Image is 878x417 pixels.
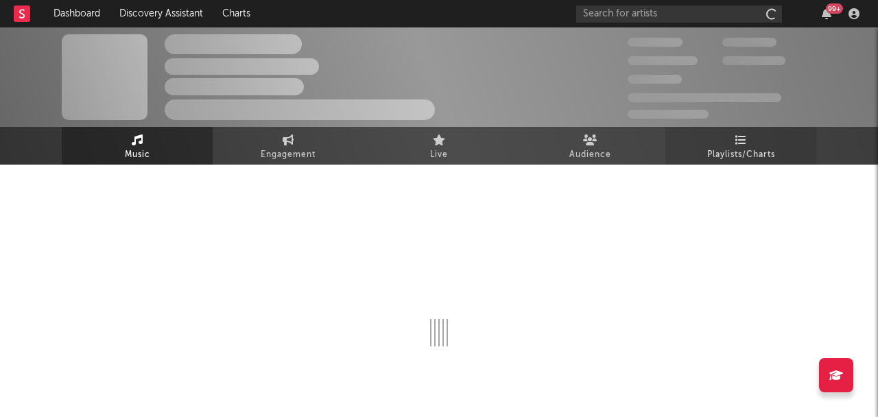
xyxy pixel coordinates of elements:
[628,110,709,119] span: Jump Score: 85.0
[822,8,831,19] button: 99+
[514,127,665,165] a: Audience
[628,75,682,84] span: 100,000
[261,147,316,163] span: Engagement
[569,147,611,163] span: Audience
[628,93,781,102] span: 50,000,000 Monthly Listeners
[213,127,364,165] a: Engagement
[722,56,785,65] span: 1,000,000
[125,147,150,163] span: Music
[430,147,448,163] span: Live
[665,127,816,165] a: Playlists/Charts
[364,127,514,165] a: Live
[722,38,776,47] span: 100,000
[707,147,775,163] span: Playlists/Charts
[576,5,782,23] input: Search for artists
[826,3,843,14] div: 99 +
[62,127,213,165] a: Music
[628,56,698,65] span: 50,000,000
[628,38,683,47] span: 300,000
